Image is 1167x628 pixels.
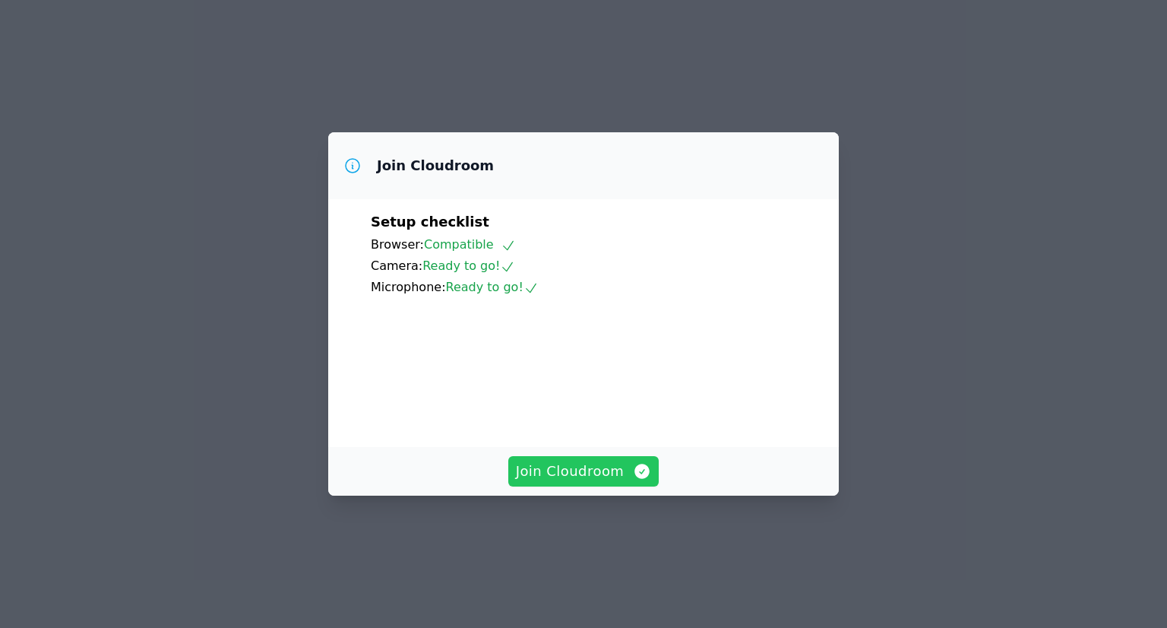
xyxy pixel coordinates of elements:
span: Browser: [371,237,424,252]
span: Join Cloudroom [516,461,652,482]
button: Join Cloudroom [508,456,659,487]
span: Compatible [424,237,516,252]
span: Ready to go! [422,258,515,273]
h3: Join Cloudroom [377,157,494,175]
span: Ready to go! [446,280,539,294]
span: Setup checklist [371,214,489,230]
span: Camera: [371,258,422,273]
span: Microphone: [371,280,446,294]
